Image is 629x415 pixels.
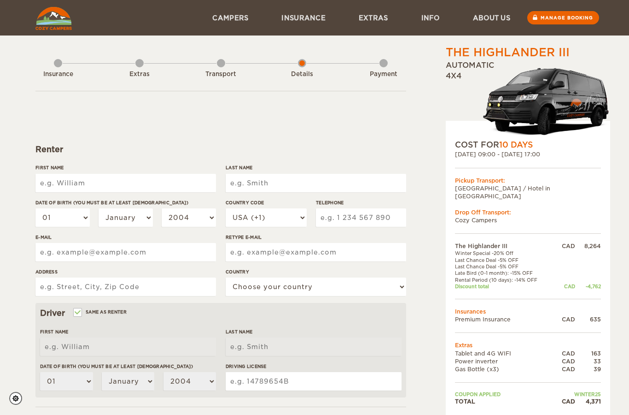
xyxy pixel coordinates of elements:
[35,7,72,30] img: Cozy Campers
[455,397,554,405] td: TOTAL
[40,308,402,319] div: Driver
[455,177,601,184] div: Pickup Transport:
[554,397,575,405] div: CAD
[575,315,601,323] div: 635
[455,341,601,349] td: Extras
[35,174,216,192] input: e.g. William
[226,268,406,275] label: Country
[554,350,575,357] div: CAD
[554,283,575,290] div: CAD
[35,278,216,296] input: e.g. Street, City, Zip Code
[455,357,554,365] td: Power inverter
[455,277,554,283] td: Rental Period (10 days): -14% OFF
[40,328,216,335] label: First Name
[455,139,601,150] div: COST FOR
[554,391,601,397] td: WINTER25
[455,391,554,397] td: Coupon applied
[226,234,406,241] label: Retype E-mail
[575,357,601,365] div: 33
[74,308,127,316] label: Same as renter
[40,363,216,370] label: Date of birth (You must be at least [DEMOGRAPHIC_DATA])
[35,199,216,206] label: Date of birth (You must be at least [DEMOGRAPHIC_DATA])
[455,216,601,224] td: Cozy Campers
[226,164,406,171] label: Last Name
[74,310,80,316] input: Same as renter
[455,242,554,250] td: The Highlander III
[316,199,406,206] label: Telephone
[35,243,216,261] input: e.g. example@example.com
[575,365,601,373] div: 39
[455,250,554,256] td: Winter Special -20% Off
[554,357,575,365] div: CAD
[575,350,601,357] div: 163
[35,234,216,241] label: E-mail
[35,144,406,155] div: Renter
[527,11,599,24] a: Manage booking
[35,268,216,275] label: Address
[226,243,406,261] input: e.g. example@example.com
[554,365,575,373] div: CAD
[455,208,601,216] div: Drop Off Transport:
[316,208,406,227] input: e.g. 1 234 567 890
[455,365,554,373] td: Gas Bottle (x3)
[40,338,216,356] input: e.g. William
[226,328,402,335] label: Last Name
[455,184,601,200] td: [GEOGRAPHIC_DATA] / Hotel in [GEOGRAPHIC_DATA]
[226,363,402,370] label: Driving License
[554,242,575,250] div: CAD
[226,199,307,206] label: Country Code
[196,70,246,79] div: Transport
[446,60,610,139] div: Automatic 4x4
[114,70,165,79] div: Extras
[455,150,601,158] div: [DATE] 09:00 - [DATE] 17:00
[226,338,402,356] input: e.g. Smith
[455,350,554,357] td: Tablet and 4G WIFI
[499,140,533,149] span: 10 Days
[226,372,402,391] input: e.g. 14789654B
[455,257,554,263] td: Last Chance Deal -5% OFF
[575,242,601,250] div: 8,264
[358,70,409,79] div: Payment
[455,263,554,270] td: Last Chance Deal -5% OFF
[226,174,406,192] input: e.g. Smith
[575,397,601,405] div: 4,371
[33,70,83,79] div: Insurance
[455,270,554,276] td: Late Bird (0-1 month): -15% OFF
[446,45,570,60] div: The Highlander III
[9,392,28,405] a: Cookie settings
[455,315,554,323] td: Premium Insurance
[35,164,216,171] label: First Name
[455,283,554,290] td: Discount total
[575,283,601,290] div: -4,762
[455,308,601,315] td: Insurances
[277,70,327,79] div: Details
[554,315,575,323] div: CAD
[483,63,610,139] img: stor-langur-4.png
